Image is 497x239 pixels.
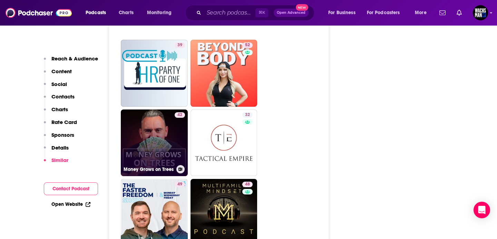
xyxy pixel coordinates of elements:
span: For Podcasters [367,8,400,18]
img: User Profile [473,5,488,20]
button: Rate Card [44,119,77,132]
p: Similar [51,157,68,163]
a: Show notifications dropdown [454,7,465,19]
button: open menu [81,7,115,18]
button: open menu [410,7,435,18]
a: 49 [175,182,185,187]
a: 52 [242,42,253,48]
span: Podcasts [86,8,106,18]
p: Rate Card [51,119,77,125]
button: open menu [142,7,181,18]
button: Charts [44,106,68,119]
span: Logged in as WachsmanNY [473,5,488,20]
span: New [296,4,308,11]
span: ⌘ K [255,8,268,17]
p: Reach & Audience [51,55,98,62]
button: Social [44,81,67,94]
button: Sponsors [44,132,74,144]
a: 42Money Grows on Trees [121,109,188,176]
a: Show notifications dropdown [437,7,448,19]
span: Monitoring [147,8,172,18]
a: 48 [242,182,253,187]
p: Sponsors [51,132,74,138]
span: 39 [177,42,182,49]
button: Reach & Audience [44,55,98,68]
p: Contacts [51,93,75,100]
p: Charts [51,106,68,113]
button: Show profile menu [473,5,488,20]
a: 39 [175,42,185,48]
a: 32 [191,109,257,176]
button: Content [44,68,72,81]
button: open menu [362,7,410,18]
input: Search podcasts, credits, & more... [204,7,255,18]
button: open menu [323,7,364,18]
div: Open Intercom Messenger [474,202,490,218]
a: Open Website [51,201,90,207]
button: Open AdvancedNew [274,9,309,17]
button: Similar [44,157,68,170]
div: Search podcasts, credits, & more... [192,5,321,21]
span: 52 [245,42,250,49]
p: Social [51,81,67,87]
span: 42 [177,112,182,118]
img: Podchaser - Follow, Share and Rate Podcasts [6,6,72,19]
button: Contact Podcast [44,182,98,195]
span: For Business [328,8,355,18]
a: 39 [121,40,188,107]
button: Contacts [44,93,75,106]
span: 48 [245,181,250,188]
span: 49 [177,181,182,188]
button: Details [44,144,69,157]
span: More [415,8,427,18]
p: Content [51,68,72,75]
p: Details [51,144,69,151]
span: Charts [119,8,134,18]
span: 32 [245,112,250,118]
h3: Money Grows on Trees [124,166,174,172]
a: 42 [175,112,185,118]
a: 52 [191,40,257,107]
a: Charts [114,7,138,18]
a: 32 [242,112,253,118]
span: Open Advanced [277,11,305,15]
